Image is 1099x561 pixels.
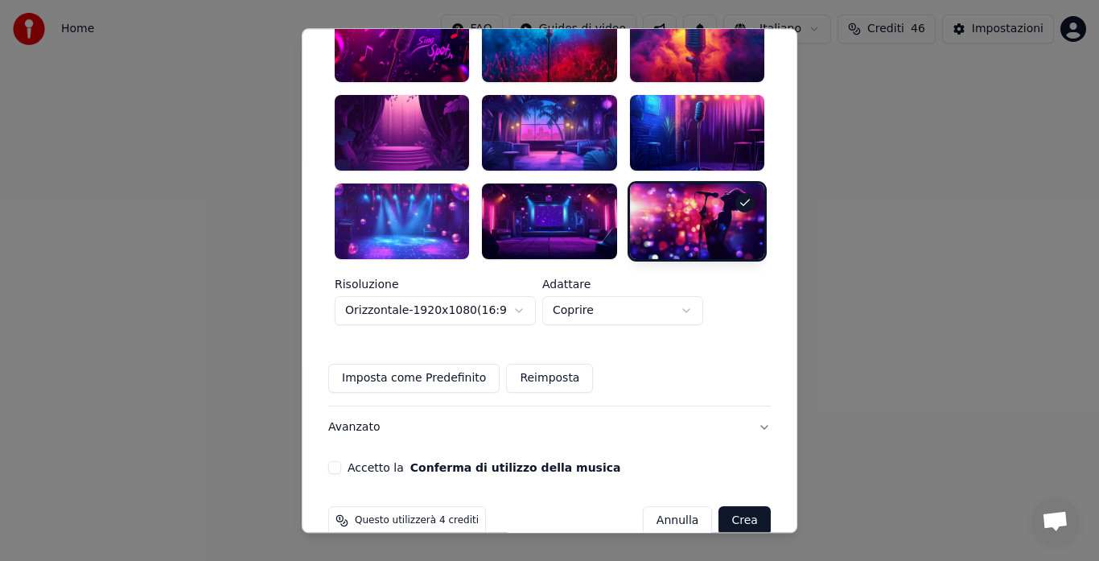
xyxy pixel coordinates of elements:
button: Avanzato [328,406,771,448]
button: Imposta come Predefinito [328,364,500,393]
button: Crea [719,506,771,535]
label: Adattare [542,278,703,290]
label: Accetto la [348,462,620,473]
label: Risoluzione [335,278,536,290]
span: Questo utilizzerà 4 crediti [355,514,479,527]
button: Annulla [643,506,713,535]
button: Accetto la [410,462,621,473]
button: Reimposta [506,364,593,393]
